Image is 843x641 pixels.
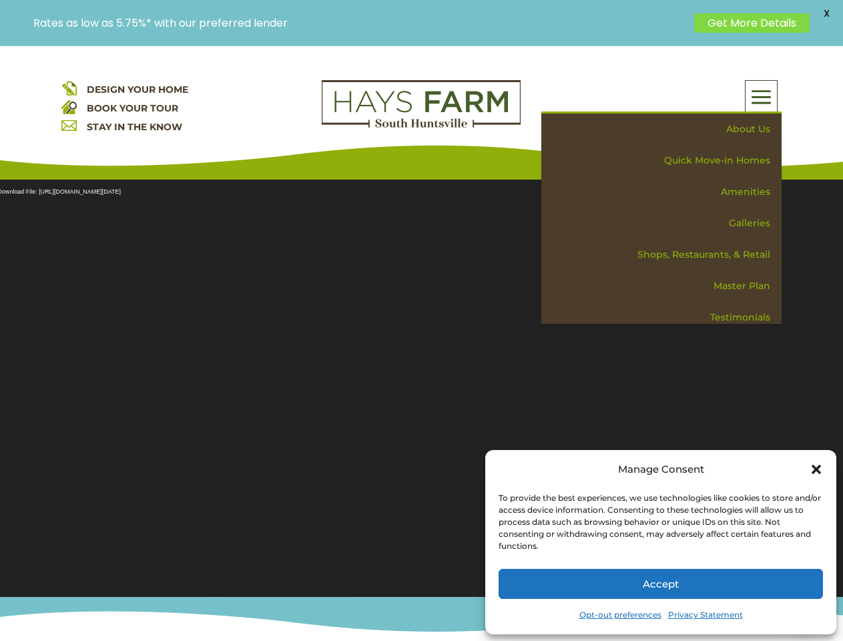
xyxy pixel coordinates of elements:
[322,80,521,128] img: Logo
[579,606,661,624] a: Opt-out preferences
[551,208,782,239] a: Galleries
[551,239,782,270] a: Shops, Restaurants, & Retail
[551,176,782,208] a: Amenities
[816,3,836,23] span: X
[694,13,810,33] a: Get More Details
[551,270,782,302] a: Master Plan
[668,606,743,624] a: Privacy Statement
[61,99,77,114] img: book your home tour
[618,460,704,479] div: Manage Consent
[551,145,782,176] a: Quick Move-in Homes
[87,102,178,114] a: BOOK YOUR TOUR
[322,119,521,131] a: hays farm homes huntsville development
[87,121,182,133] a: STAY IN THE KNOW
[61,80,77,95] img: design your home
[33,17,687,29] p: Rates as low as 5.75%* with our preferred lender
[551,302,782,333] a: Testimonials
[551,114,782,145] a: About Us
[87,83,188,95] a: DESIGN YOUR HOME
[499,569,823,599] button: Accept
[499,492,822,552] div: To provide the best experiences, we use technologies like cookies to store and/or access device i...
[810,463,823,476] div: Close dialog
